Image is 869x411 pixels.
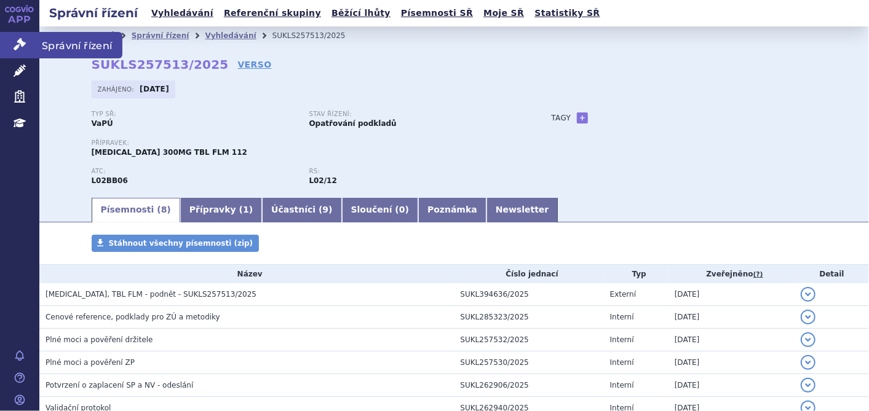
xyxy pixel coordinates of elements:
span: 0 [399,205,405,214]
li: SUKLS257513/2025 [272,26,362,45]
abbr: (?) [753,270,763,279]
span: Interní [610,381,634,389]
strong: [DATE] [140,85,169,93]
td: SUKL257530/2025 [454,351,604,374]
p: ATC: [92,168,297,175]
a: Moje SŘ [480,5,528,22]
span: Externí [610,290,636,299]
h3: Tagy [552,111,571,125]
th: Název [39,265,454,283]
h2: Správní řízení [39,4,148,22]
strong: inhibitory androgenových receptorů druhé generace, perorální podání [309,176,337,185]
button: detail [801,287,815,302]
a: Referenční skupiny [220,5,325,22]
p: Přípravek: [92,139,527,147]
span: [MEDICAL_DATA] 300MG TBL FLM 112 [92,148,248,157]
a: Písemnosti (8) [92,198,180,222]
a: Písemnosti SŘ [397,5,477,22]
span: NUBEQA, TBL FLM - podnět - SUKLS257513/2025 [46,290,256,299]
td: [DATE] [669,351,795,374]
p: Stav řízení: [309,111,515,118]
strong: Opatřování podkladů [309,119,397,128]
p: RS: [309,168,515,175]
a: Poznámka [418,198,486,222]
strong: DAROLUTAMID [92,176,128,185]
span: Plné moci a pověření držitele [46,335,153,344]
span: 9 [322,205,328,214]
a: Účastníci (9) [262,198,341,222]
span: Potvrzení o zaplacení SP a NV - odeslání [46,381,193,389]
a: Přípravky (1) [180,198,262,222]
span: Interní [610,313,634,321]
span: 8 [161,205,167,214]
a: Vyhledávání [205,31,256,40]
p: Typ SŘ: [92,111,297,118]
a: Newsletter [486,198,558,222]
td: [DATE] [669,306,795,329]
td: SUKL257532/2025 [454,329,604,351]
a: Běžící lhůty [328,5,394,22]
td: SUKL285323/2025 [454,306,604,329]
td: SUKL262906/2025 [454,374,604,397]
a: Vyhledávání [148,5,217,22]
a: + [577,112,588,123]
span: Stáhnout všechny písemnosti (zip) [109,239,253,248]
a: Sloučení (0) [342,198,418,222]
a: Stáhnout všechny písemnosti (zip) [92,235,260,252]
strong: VaPÚ [92,119,113,128]
button: detail [801,378,815,393]
th: Zveřejněno [669,265,795,283]
td: [DATE] [669,329,795,351]
a: Správní řízení [132,31,189,40]
a: Statistiky SŘ [531,5,603,22]
strong: SUKLS257513/2025 [92,57,229,72]
td: SUKL394636/2025 [454,283,604,306]
th: Číslo jednací [454,265,604,283]
span: Správní řízení [39,32,122,58]
button: detail [801,332,815,347]
td: [DATE] [669,374,795,397]
span: 1 [243,205,249,214]
td: [DATE] [669,283,795,306]
span: Interní [610,335,634,344]
th: Detail [795,265,869,283]
span: Zahájeno: [98,84,137,94]
span: Plné moci a pověření ZP [46,358,135,367]
span: Interní [610,358,634,367]
span: Cenové reference, podklady pro ZÚ a metodiky [46,313,220,321]
a: VERSO [237,58,271,71]
th: Typ [604,265,669,283]
button: detail [801,310,815,324]
button: detail [801,355,815,370]
a: Domů [92,31,116,40]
